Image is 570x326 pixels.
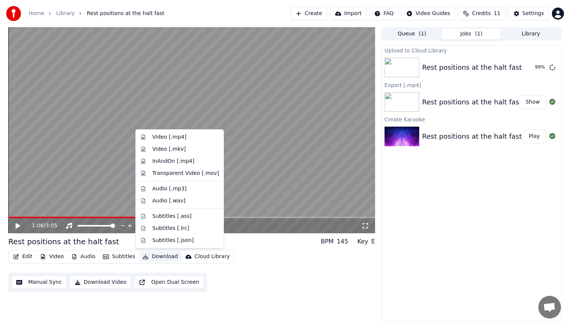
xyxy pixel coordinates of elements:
div: / [32,222,50,230]
div: Settings [522,10,544,17]
div: Audio [.wav] [152,197,185,205]
button: Edit [10,251,35,262]
button: Video [37,251,67,262]
button: Play [522,130,546,143]
div: Video [.mp4] [152,133,186,141]
button: Download [139,251,181,262]
img: youka [6,6,21,21]
div: Create Karaoke [382,115,561,124]
button: Open Dual Screen [134,275,204,289]
button: Credits11 [458,7,505,20]
div: Key [357,237,368,246]
div: Video [.mkv] [152,145,186,153]
span: 3:05 [46,222,57,230]
div: 145 [337,237,348,246]
div: Rest positions at the halt fast [422,131,522,142]
div: Rest positions at the halt fast [422,97,522,107]
button: Manual Sync [11,275,67,289]
button: FAQ [369,7,398,20]
button: Show [519,95,546,109]
button: Settings [509,7,549,20]
div: Rest positions at the halt fast [422,62,522,73]
div: Subtitles [.json] [152,237,194,244]
span: Credits [472,10,490,17]
div: BPM [321,237,334,246]
span: Rest positions at the halt fast [87,10,164,17]
a: Library [56,10,75,17]
a: Home [29,10,44,17]
button: Library [501,29,561,40]
button: Queue [382,29,442,40]
div: Upload to Cloud Library [382,46,561,55]
button: Import [330,7,366,20]
button: Jobs [442,29,501,40]
span: ( 1 ) [419,30,426,38]
div: Cloud Library [195,253,230,260]
span: ( 1 ) [475,30,483,38]
div: Audio [.mp3] [152,185,187,193]
div: Rest positions at the halt fast [8,236,119,247]
div: Open chat [538,296,561,318]
button: Create [291,7,327,20]
nav: breadcrumb [29,10,164,17]
span: 11 [494,10,501,17]
div: E [371,237,375,246]
button: Audio [68,251,98,262]
div: 99 % [535,64,546,70]
div: Export [.mp4] [382,80,561,89]
div: Subtitles [.lrc] [152,225,189,232]
div: Subtitles [.ass] [152,213,192,220]
div: InAndOn [.mp4] [152,158,195,165]
button: Download Video [70,275,131,289]
button: Subtitles [100,251,138,262]
span: 1:06 [32,222,44,230]
button: Video Guides [401,7,455,20]
div: Transparent Video [.mov] [152,170,219,177]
